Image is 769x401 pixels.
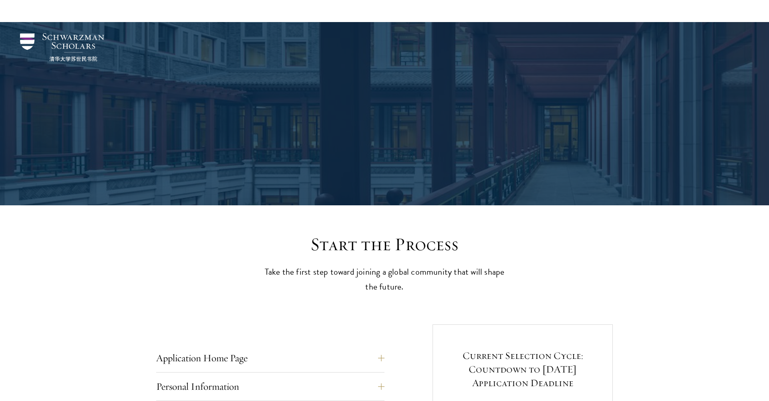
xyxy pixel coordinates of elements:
button: Personal Information [156,377,384,396]
h5: Current Selection Cycle: Countdown to [DATE] Application Deadline [455,349,590,390]
h2: Start the Process [260,233,509,256]
button: Application Home Page [156,348,384,368]
p: Take the first step toward joining a global community that will shape the future. [260,265,509,294]
img: Schwarzman Scholars [20,33,104,61]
